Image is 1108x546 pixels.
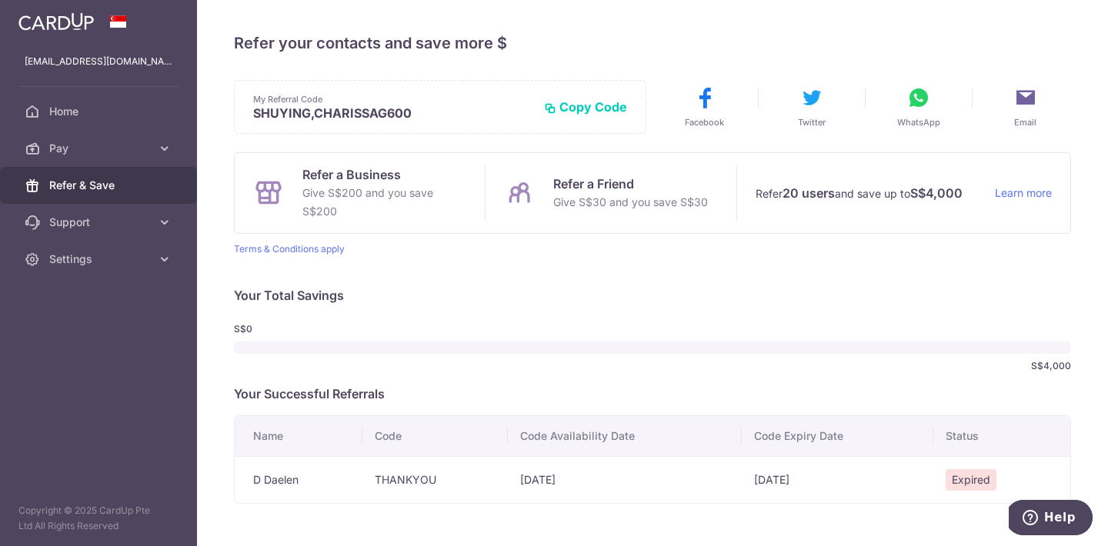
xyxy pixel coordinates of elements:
[253,93,532,105] p: My Referral Code
[234,243,345,255] a: Terms & Conditions apply
[49,215,151,230] span: Support
[980,85,1071,128] button: Email
[553,175,708,193] p: Refer a Friend
[234,31,1071,55] h4: Refer your contacts and save more $
[766,85,857,128] button: Twitter
[35,11,67,25] span: Help
[302,184,466,221] p: Give S$200 and you save S$200
[798,116,826,128] span: Twitter
[1009,500,1093,538] iframe: Opens a widget where you can find more information
[742,416,933,456] th: Code Expiry Date
[508,456,742,503] td: [DATE]
[253,105,532,121] p: SHUYING,CHARISSAG600
[234,385,1071,403] p: Your Successful Referrals
[49,251,151,267] span: Settings
[553,193,708,211] p: Give S$30 and you save S$30
[1014,116,1036,128] span: Email
[897,116,940,128] span: WhatsApp
[25,54,172,69] p: [EMAIL_ADDRESS][DOMAIN_NAME]
[685,116,724,128] span: Facebook
[234,323,314,335] span: S$0
[234,286,1071,305] p: Your Total Savings
[873,85,964,128] button: WhatsApp
[49,141,151,156] span: Pay
[995,184,1052,203] a: Learn more
[49,104,151,119] span: Home
[783,184,835,202] strong: 20 users
[910,184,963,202] strong: S$4,000
[508,416,742,456] th: Code Availability Date
[302,165,466,184] p: Refer a Business
[362,416,507,456] th: Code
[946,469,996,491] span: Expired
[659,85,750,128] button: Facebook
[235,416,362,456] th: Name
[362,456,507,503] td: THANKYOU
[49,178,151,193] span: Refer & Save
[544,99,627,115] button: Copy Code
[1031,360,1071,372] span: S$4,000
[742,456,933,503] td: [DATE]
[18,12,94,31] img: CardUp
[235,456,362,503] td: D Daelen
[756,184,983,203] p: Refer and save up to
[933,416,1070,456] th: Status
